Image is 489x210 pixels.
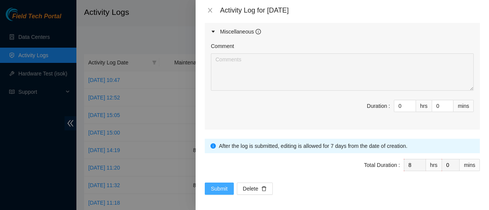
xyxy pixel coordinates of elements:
label: Comment [211,42,234,50]
div: mins [453,100,474,112]
span: delete [261,186,267,192]
div: After the log is submitted, editing is allowed for 7 days from the date of creation. [219,142,474,150]
span: Delete [243,184,258,193]
button: Close [205,7,215,14]
div: Activity Log for [DATE] [220,6,480,14]
div: Duration : [367,102,390,110]
span: Submit [211,184,228,193]
div: Miscellaneous info-circle [205,23,480,40]
div: hrs [416,100,432,112]
span: info-circle [256,29,261,34]
span: close [207,7,213,13]
button: Submit [205,183,234,195]
div: Miscellaneous [220,27,261,36]
div: hrs [426,159,442,171]
div: mins [460,159,480,171]
div: Total Duration : [364,161,400,169]
span: caret-right [211,29,215,34]
button: Deletedelete [237,183,273,195]
textarea: Comment [211,53,474,91]
span: info-circle [210,143,216,149]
